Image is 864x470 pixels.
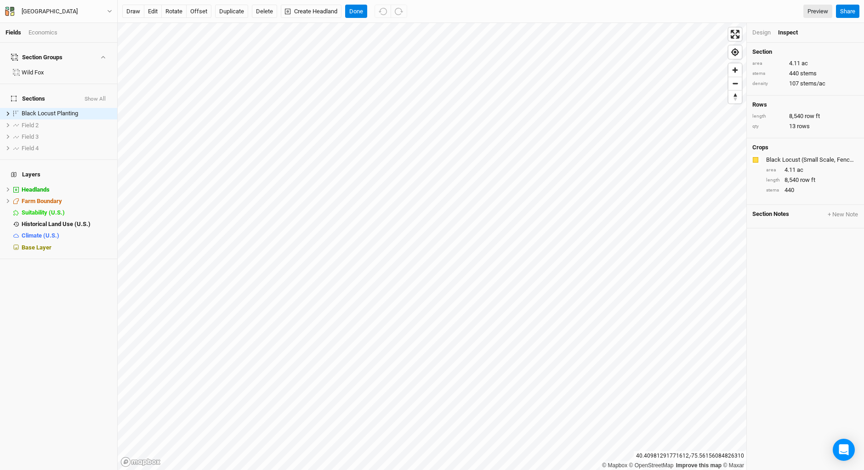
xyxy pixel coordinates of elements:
div: stems [752,70,784,77]
span: Climate (U.S.) [22,232,59,239]
span: ac [801,59,808,68]
span: Field 2 [22,122,39,129]
div: Open Intercom Messenger [833,439,855,461]
div: qty [752,123,784,130]
div: Design [752,28,771,37]
div: area [766,167,780,174]
h4: Section [752,48,858,56]
div: Suitability (U.S.) [22,209,112,216]
button: rotate [161,5,187,18]
button: Enter fullscreen [728,28,742,41]
h4: Crops [752,144,768,151]
a: Preview [803,5,832,18]
div: Field 3 [22,133,112,141]
a: Improve this map [676,462,722,469]
span: stems/ac [800,79,825,88]
div: Headlands [22,186,112,193]
div: Black Locust (Small Scale, Fenceposts Only) [766,156,857,164]
div: 8,540 [766,176,858,184]
button: Show All [84,96,106,102]
span: stems [800,69,817,78]
div: 13 [752,122,858,130]
button: edit [144,5,162,18]
button: Duplicate [215,5,248,18]
span: Historical Land Use (U.S.) [22,221,91,227]
button: offset [186,5,211,18]
span: Field 4 [22,145,39,152]
a: Mapbox [602,462,627,469]
button: Share [836,5,859,18]
a: Mapbox logo [120,457,161,467]
a: Maxar [723,462,744,469]
div: stems [766,187,780,194]
div: length [752,113,784,120]
div: 440 [752,69,858,78]
div: Black Locust Planting [22,110,112,117]
div: Inspect [778,28,811,37]
span: row ft [805,112,820,120]
div: Field 2 [22,122,112,129]
span: rows [797,122,810,130]
button: + New Note [827,210,858,219]
div: 4.11 [766,166,858,174]
div: [GEOGRAPHIC_DATA] [22,7,78,16]
div: Section Groups [11,54,63,61]
button: Show section groups [99,54,107,60]
div: 440 [766,186,858,194]
button: Find my location [728,45,742,59]
button: Undo (^z) [375,5,391,18]
button: Zoom in [728,63,742,77]
div: Climate (U.S.) [22,232,112,239]
span: Section Notes [752,210,789,219]
div: Historical Land Use (U.S.) [22,221,112,228]
span: ac [797,166,803,174]
span: Black Locust Planting [22,110,78,117]
canvas: Map [118,23,746,470]
span: Base Layer [22,244,51,251]
div: Wild Fox [22,69,112,76]
span: Suitability (U.S.) [22,209,65,216]
button: Create Headland [281,5,341,18]
button: Zoom out [728,77,742,90]
button: draw [122,5,144,18]
h4: Rows [752,101,858,108]
div: density [752,80,784,87]
div: Field 4 [22,145,112,152]
button: Redo (^Z) [391,5,407,18]
div: 107 [752,79,858,88]
div: 4.11 [752,59,858,68]
div: Economics [28,28,57,37]
span: Field 3 [22,133,39,140]
span: Sections [11,95,45,102]
button: Done [345,5,367,18]
span: Headlands [22,186,50,193]
h4: Layers [6,165,112,184]
div: length [766,177,780,184]
div: 8,540 [752,112,858,120]
span: row ft [800,176,815,184]
div: 40.40981291771612 , -75.56156084826310 [634,451,746,461]
span: Reset bearing to north [728,91,742,103]
div: Camino Farm [22,7,78,16]
a: Fields [6,29,21,36]
div: area [752,60,784,67]
div: Base Layer [22,244,112,251]
button: [GEOGRAPHIC_DATA] [5,6,113,17]
button: Reset bearing to north [728,90,742,103]
div: Farm Boundary [22,198,112,205]
button: Delete [252,5,277,18]
a: OpenStreetMap [629,462,674,469]
span: Farm Boundary [22,198,62,204]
